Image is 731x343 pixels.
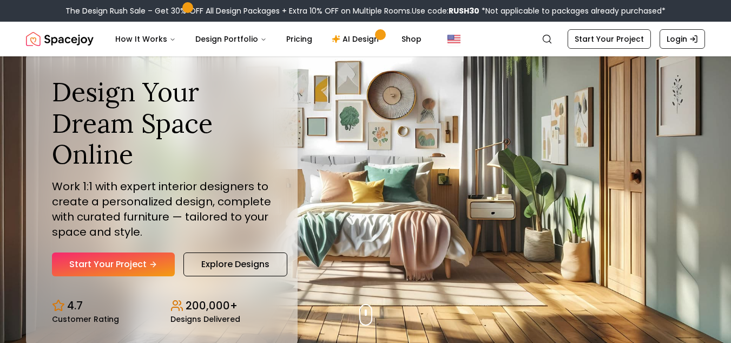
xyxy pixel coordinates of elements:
small: Customer Rating [52,315,119,323]
img: United States [447,33,460,46]
small: Designs Delivered [170,315,240,323]
img: Spacejoy Logo [26,28,94,50]
span: *Not applicable to packages already purchased* [479,5,666,16]
nav: Global [26,22,705,56]
a: Start Your Project [568,29,651,49]
button: How It Works [107,28,185,50]
p: 4.7 [67,298,83,313]
h1: Design Your Dream Space Online [52,76,272,170]
p: 200,000+ [186,298,238,313]
a: Login [660,29,705,49]
nav: Main [107,28,430,50]
span: Use code: [412,5,479,16]
a: Start Your Project [52,253,175,276]
button: Design Portfolio [187,28,275,50]
p: Work 1:1 with expert interior designers to create a personalized design, complete with curated fu... [52,179,272,240]
a: Shop [393,28,430,50]
a: Pricing [278,28,321,50]
a: Spacejoy [26,28,94,50]
a: Explore Designs [183,253,287,276]
b: RUSH30 [449,5,479,16]
div: The Design Rush Sale – Get 30% OFF All Design Packages + Extra 10% OFF on Multiple Rooms. [65,5,666,16]
div: Design stats [52,289,272,323]
a: AI Design [323,28,391,50]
